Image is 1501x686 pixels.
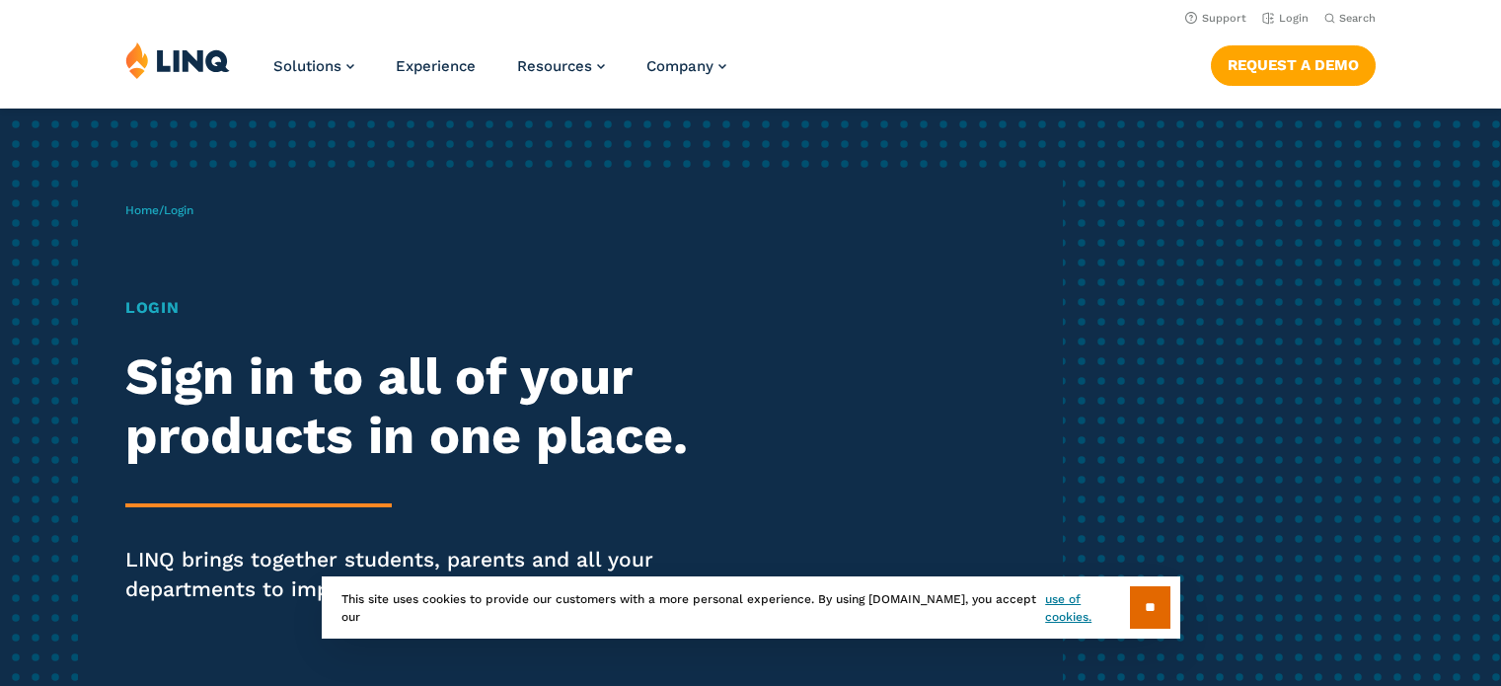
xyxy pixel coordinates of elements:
a: Solutions [273,57,354,75]
nav: Button Navigation [1211,41,1376,85]
a: Support [1185,12,1246,25]
nav: Primary Navigation [273,41,726,107]
a: Home [125,203,159,217]
div: This site uses cookies to provide our customers with a more personal experience. By using [DOMAIN... [322,576,1180,639]
span: Search [1339,12,1376,25]
p: LINQ brings together students, parents and all your departments to improve efficiency and transpa... [125,545,704,604]
h2: Sign in to all of your products in one place. [125,347,704,466]
span: / [125,203,193,217]
a: Resources [517,57,605,75]
img: LINQ | K‑12 Software [125,41,230,79]
span: Resources [517,57,592,75]
a: use of cookies. [1045,590,1129,626]
a: Experience [396,57,476,75]
span: Company [646,57,713,75]
h1: Login [125,296,704,320]
a: Request a Demo [1211,45,1376,85]
button: Open Search Bar [1324,11,1376,26]
span: Login [164,203,193,217]
span: Solutions [273,57,341,75]
a: Login [1262,12,1309,25]
a: Company [646,57,726,75]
